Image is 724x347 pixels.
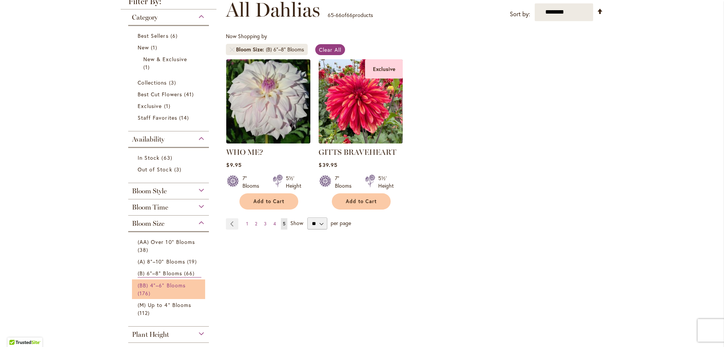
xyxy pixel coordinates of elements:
div: 7" Blooms [242,174,264,190]
span: Add to Cart [346,198,377,205]
span: $39.95 [319,161,337,168]
span: per page [331,219,351,227]
a: Collections [138,79,201,86]
span: 2 [255,221,257,227]
span: Plant Height [132,330,169,339]
div: 5½' Height [286,174,301,190]
span: Best Sellers [138,32,169,39]
a: (A) 8"–10" Blooms 19 [138,258,201,265]
span: 6 [170,32,179,40]
span: Best Cut Flowers [138,91,182,98]
span: Bloom Time [132,203,168,211]
span: (BB) 4"–6" Blooms [138,282,186,289]
img: GITTS BRAVEHEART [319,59,403,143]
a: Staff Favorites [138,114,201,122]
span: Bloom Style [132,187,167,195]
span: 65 [328,11,334,19]
a: Clear All [315,44,345,55]
div: 7" Blooms [335,174,356,190]
span: 176 [138,289,152,297]
div: Exclusive [365,59,403,79]
span: 1 [143,63,152,71]
span: Clear All [319,46,341,53]
a: New &amp; Exclusive [143,55,196,71]
span: (B) 6"–8" Blooms [138,270,182,277]
span: 63 [161,154,174,162]
iframe: Launch Accessibility Center [6,320,27,341]
a: Exclusive [138,102,201,110]
span: (AA) Over 10" Blooms [138,238,195,245]
span: (M) Up to 4" Blooms [138,301,191,308]
a: 4 [271,218,278,230]
span: 4 [273,221,276,227]
a: 3 [262,218,268,230]
span: Bloom Size [132,219,164,228]
span: Availability [132,135,164,143]
span: New & Exclusive [143,56,187,63]
span: 3 [264,221,267,227]
a: WHO ME? [226,148,263,157]
span: Collections [138,79,167,86]
div: (B) 6"–8" Blooms [266,46,304,53]
span: Add to Cart [253,198,284,205]
span: (A) 8"–10" Blooms [138,258,185,265]
span: Staff Favorites [138,114,177,121]
span: $9.95 [226,161,241,168]
button: Add to Cart [332,193,391,210]
span: 1 [246,221,248,227]
a: GITTS BRAVEHEART [319,148,396,157]
span: Category [132,13,158,22]
a: GITTS BRAVEHEART Exclusive [319,138,403,145]
p: - of products [328,9,373,21]
a: Best Cut Flowers [138,90,201,98]
a: (AA) Over 10" Blooms 38 [138,238,201,254]
span: 41 [184,90,196,98]
span: 1 [151,43,159,51]
label: Sort by: [510,7,530,21]
div: 5½' Height [378,174,394,190]
span: New [138,44,149,51]
button: Add to Cart [239,193,298,210]
a: Who Me? [226,138,310,145]
span: 66 [347,11,353,19]
span: 14 [179,114,191,122]
a: (B) 6"–8" Blooms 66 [138,269,201,278]
span: 38 [138,246,150,254]
a: Out of Stock 3 [138,165,201,173]
span: Exclusive [138,102,162,109]
a: In Stock 63 [138,154,201,162]
a: Best Sellers [138,32,201,40]
span: Now Shopping by [226,32,267,40]
span: Bloom Size [236,46,266,53]
a: 1 [244,218,250,230]
span: 3 [169,79,178,86]
a: (M) Up to 4" Blooms 112 [138,301,201,317]
span: 1 [164,102,172,110]
a: (BB) 4"–6" Blooms 176 [138,281,201,297]
span: Show [290,219,303,227]
span: 112 [138,309,152,317]
span: 19 [187,258,199,265]
span: 66 [336,11,342,19]
span: 66 [184,269,196,277]
span: 3 [174,165,183,173]
span: Out of Stock [138,166,172,173]
a: New [138,43,201,51]
span: In Stock [138,154,160,161]
span: 5 [283,221,285,227]
a: Remove Bloom Size (B) 6"–8" Blooms [230,47,234,52]
a: 2 [253,218,259,230]
img: Who Me? [226,59,310,143]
